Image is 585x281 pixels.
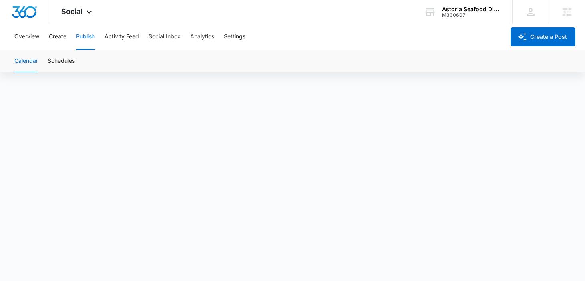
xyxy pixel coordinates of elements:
button: Settings [224,24,245,50]
button: Create [49,24,66,50]
span: Social [61,7,82,16]
button: Activity Feed [105,24,139,50]
button: Calendar [14,50,38,72]
button: Social Inbox [149,24,181,50]
div: account name [442,6,501,12]
button: Create a Post [511,27,575,46]
button: Publish [76,24,95,50]
button: Analytics [190,24,214,50]
div: account id [442,12,501,18]
button: Schedules [48,50,75,72]
button: Overview [14,24,39,50]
